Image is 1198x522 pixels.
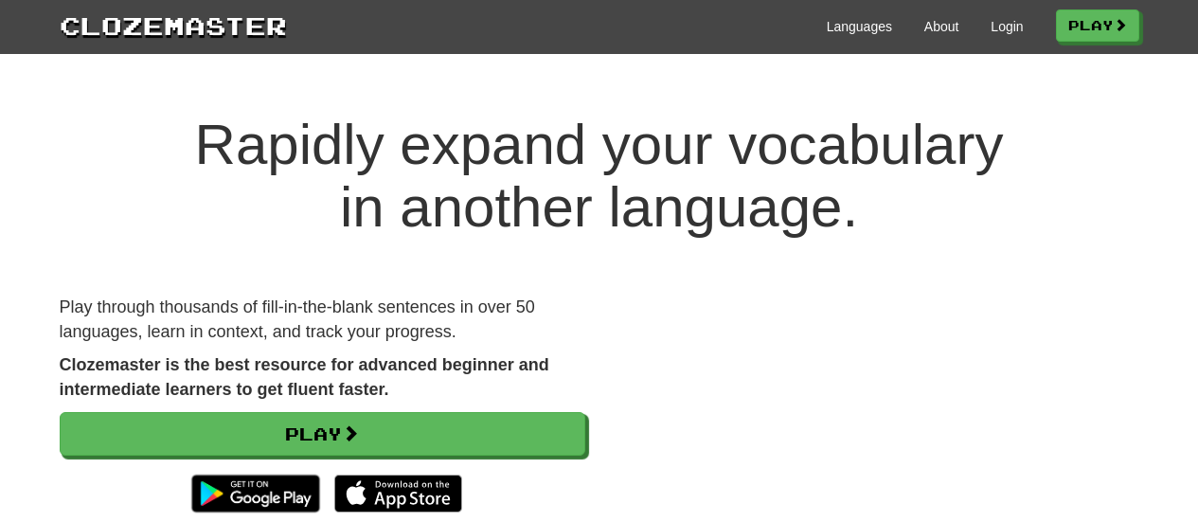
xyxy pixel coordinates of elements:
a: Play [60,412,585,456]
a: Languages [827,17,892,36]
img: Download_on_the_App_Store_Badge_US-UK_135x40-25178aeef6eb6b83b96f5f2d004eda3bffbb37122de64afbaef7... [334,475,462,513]
a: About [924,17,959,36]
a: Clozemaster [60,8,287,43]
a: Login [991,17,1023,36]
p: Play through thousands of fill-in-the-blank sentences in over 50 languages, learn in context, and... [60,296,585,344]
a: Play [1056,9,1139,42]
strong: Clozemaster is the best resource for advanced beginner and intermediate learners to get fluent fa... [60,355,549,399]
img: Get it on Google Play [182,465,329,522]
